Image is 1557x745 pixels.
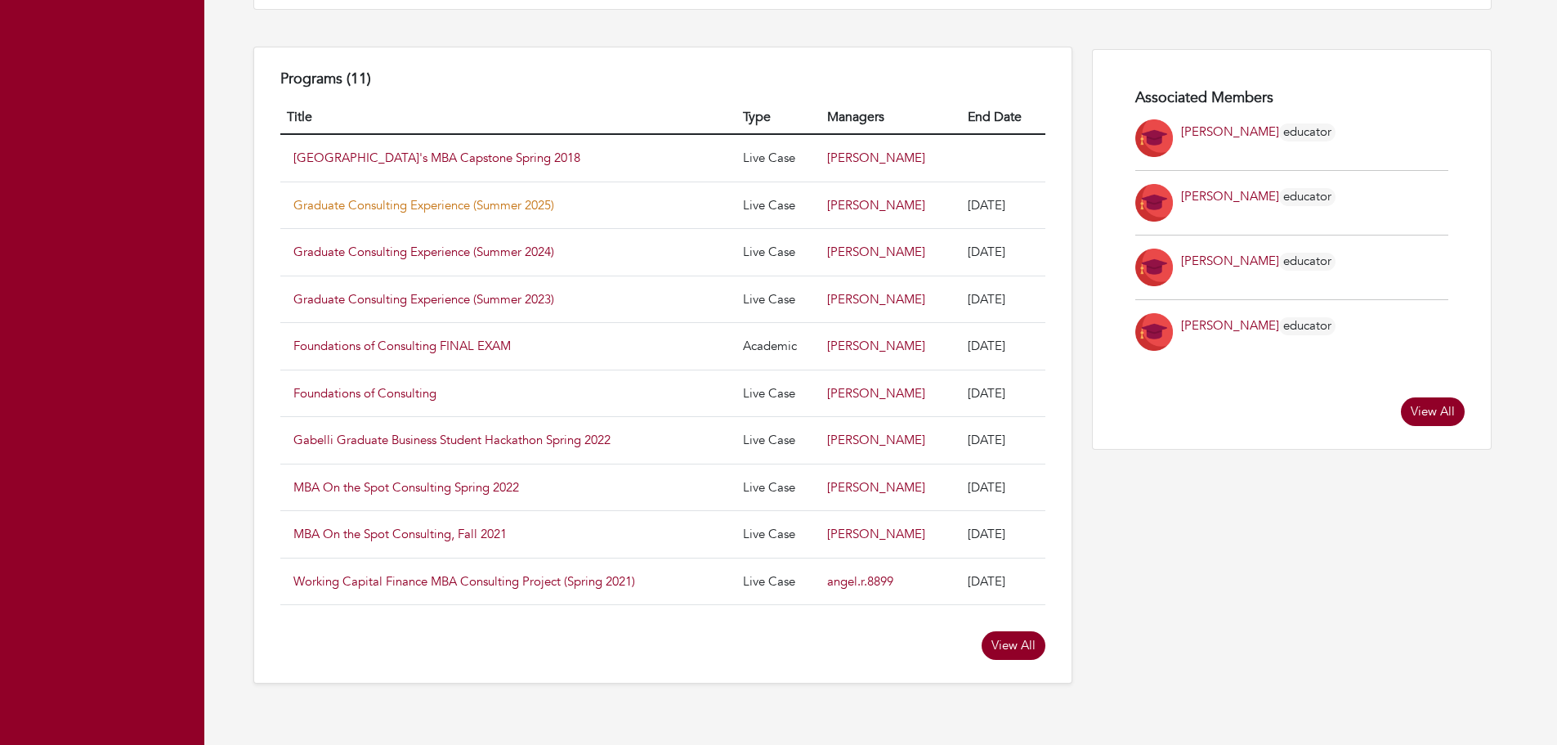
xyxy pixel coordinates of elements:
a: [PERSON_NAME] [1181,317,1279,334]
a: [PERSON_NAME] [827,291,925,307]
h4: Associated Members [1135,89,1448,107]
img: Student-Icon-6b6867cbad302adf8029cb3ecf392088beec6a544309a027beb5b4b4576828a8.png [1135,184,1173,222]
a: [PERSON_NAME] [827,197,925,213]
td: Live Case [736,182,821,229]
a: Graduate Consulting Experience (Summer 2023) [293,291,554,307]
td: [DATE] [961,229,1045,276]
td: [DATE] [961,370,1045,417]
a: [PERSON_NAME] [827,385,925,402]
a: [PERSON_NAME] [1181,188,1279,204]
a: MBA On the Spot Consulting Spring 2022 [293,479,519,496]
td: Live Case [736,134,821,182]
a: [PERSON_NAME] [827,526,925,542]
td: [DATE] [961,558,1045,605]
td: Live Case [736,417,821,465]
h4: Programs (11) [280,70,1045,88]
a: [PERSON_NAME] [827,479,925,496]
td: Live Case [736,464,821,511]
a: MBA On the Spot Consulting, Fall 2021 [293,526,507,542]
td: Live Case [736,370,821,417]
a: Working Capital Finance MBA Consulting Project (Spring 2021) [293,573,635,590]
td: [DATE] [961,417,1045,465]
td: [DATE] [961,276,1045,323]
span: educator [1279,188,1336,206]
td: [DATE] [961,511,1045,559]
a: View All [982,631,1045,660]
td: [DATE] [961,323,1045,370]
span: educator [1279,317,1336,335]
a: [PERSON_NAME] [1181,253,1279,269]
td: [DATE] [961,182,1045,229]
a: [PERSON_NAME] [827,432,925,448]
a: [PERSON_NAME] [827,244,925,260]
td: Live Case [736,511,821,559]
a: Foundations of Consulting [293,385,436,402]
a: Graduate Consulting Experience (Summer 2024) [293,244,554,260]
td: [DATE] [961,464,1045,511]
img: Student-Icon-6b6867cbad302adf8029cb3ecf392088beec6a544309a027beb5b4b4576828a8.png [1135,119,1173,157]
td: Live Case [736,229,821,276]
a: [PERSON_NAME] [1181,123,1279,140]
a: angel.r.8899 [827,573,893,590]
img: Student-Icon-6b6867cbad302adf8029cb3ecf392088beec6a544309a027beb5b4b4576828a8.png [1135,313,1173,351]
th: Title [280,101,736,134]
a: View All [1401,397,1465,426]
a: [PERSON_NAME] [827,338,925,354]
a: Foundations of Consulting FINAL EXAM [293,338,511,354]
a: Graduate Consulting Experience (Summer 2025) [293,197,554,213]
td: Live Case [736,276,821,323]
td: Academic [736,323,821,370]
th: End Date [961,101,1045,134]
a: [PERSON_NAME] [827,150,925,166]
img: Student-Icon-6b6867cbad302adf8029cb3ecf392088beec6a544309a027beb5b4b4576828a8.png [1135,249,1173,286]
td: Live Case [736,558,821,605]
th: Managers [821,101,961,134]
span: educator [1279,253,1336,271]
a: Gabelli Graduate Business Student Hackathon Spring 2022 [293,432,611,448]
th: Type [736,101,821,134]
a: [GEOGRAPHIC_DATA]'s MBA Capstone Spring 2018 [293,150,580,166]
span: educator [1279,123,1336,141]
